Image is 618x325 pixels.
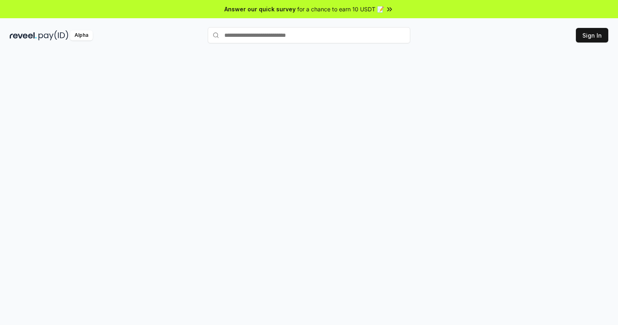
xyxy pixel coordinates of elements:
span: for a chance to earn 10 USDT 📝 [297,5,384,13]
img: pay_id [38,30,68,40]
img: reveel_dark [10,30,37,40]
span: Answer our quick survey [224,5,296,13]
div: Alpha [70,30,93,40]
button: Sign In [576,28,608,42]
